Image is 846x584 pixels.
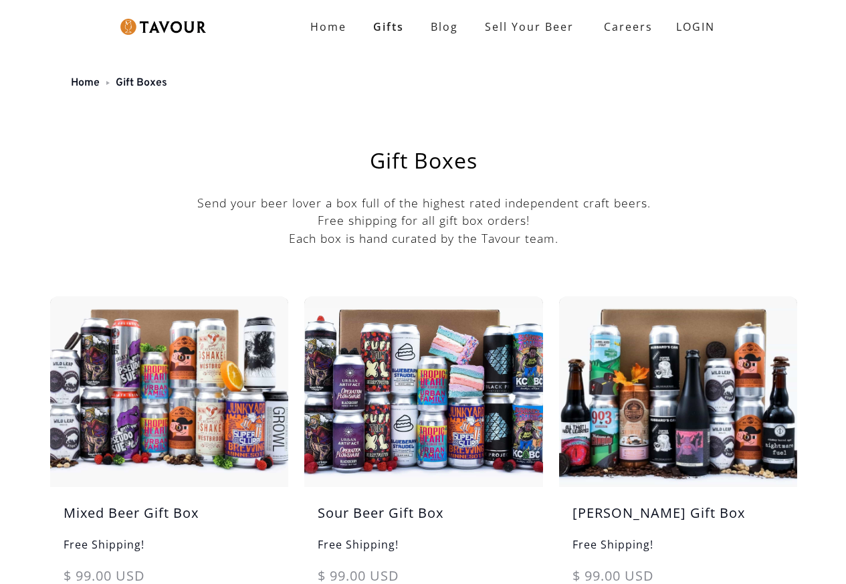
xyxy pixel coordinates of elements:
[71,76,100,90] a: Home
[471,13,587,40] a: Sell Your Beer
[604,13,653,40] strong: Careers
[116,76,167,90] a: Gift Boxes
[310,19,346,34] strong: Home
[559,503,797,537] h5: [PERSON_NAME] Gift Box
[50,194,797,247] p: Send your beer lover a box full of the highest rated independent craft beers. Free shipping for a...
[663,13,728,40] a: LOGIN
[50,537,288,566] h6: Free Shipping!
[84,150,764,171] h1: Gift Boxes
[417,13,471,40] a: Blog
[50,503,288,537] h5: Mixed Beer Gift Box
[360,13,417,40] a: Gifts
[297,13,360,40] a: Home
[559,537,797,566] h6: Free Shipping!
[304,537,542,566] h6: Free Shipping!
[304,503,542,537] h5: Sour Beer Gift Box
[587,8,663,45] a: Careers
